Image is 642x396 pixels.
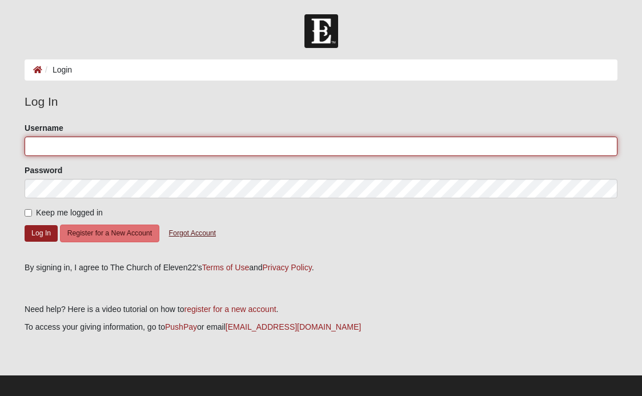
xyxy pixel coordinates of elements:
input: Keep me logged in [25,209,32,217]
img: Church of Eleven22 Logo [304,14,338,48]
li: Login [42,64,72,76]
a: [EMAIL_ADDRESS][DOMAIN_NAME] [226,322,361,331]
a: Terms of Use [202,263,249,272]
p: To access your giving information, go to or email [25,321,617,333]
a: Privacy Policy [263,263,312,272]
label: Username [25,122,63,134]
button: Register for a New Account [60,225,159,242]
p: Need help? Here is a video tutorial on how to . [25,303,617,315]
span: Keep me logged in [36,208,103,217]
div: By signing in, I agree to The Church of Eleven22's and . [25,262,617,274]
button: Log In [25,225,58,242]
legend: Log In [25,93,617,111]
a: register for a new account [184,305,276,314]
button: Forgot Account [162,225,223,242]
label: Password [25,165,62,176]
a: PushPay [165,322,197,331]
